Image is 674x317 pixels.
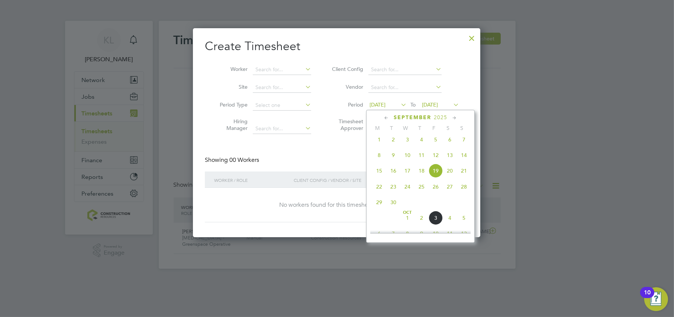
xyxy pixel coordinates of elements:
span: F [427,125,441,131]
span: 8 [372,148,386,162]
label: Vendor [330,84,363,90]
label: Site [214,84,248,90]
span: 10 [429,226,443,241]
span: 2 [386,133,400,147]
span: 25 [415,180,429,194]
span: 00 Workers [229,156,259,164]
input: Search for... [253,65,311,75]
span: September [394,114,431,121]
h2: Create Timesheet [205,39,468,54]
div: No workers found for this timesheet period. [212,201,461,209]
span: 6 [372,226,386,241]
input: Search for... [253,82,311,93]
span: 30 [386,195,400,209]
span: 23 [386,180,400,194]
span: 4 [443,211,457,225]
span: 21 [457,164,471,178]
span: 11 [415,148,429,162]
input: Select one [253,100,311,111]
span: 26 [429,180,443,194]
span: Oct [400,211,415,215]
span: 12 [429,148,443,162]
span: 20 [443,164,457,178]
label: Period [330,101,363,108]
span: 12 [457,226,471,241]
label: Period Type [214,101,248,108]
span: 19 [429,164,443,178]
input: Search for... [368,65,442,75]
span: 10 [400,148,415,162]
label: Hiring Manager [214,118,248,131]
div: 10 [644,293,651,302]
span: T [384,125,399,131]
span: S [441,125,455,131]
span: [DATE] [370,101,386,108]
span: M [370,125,384,131]
input: Search for... [253,124,311,134]
span: 16 [386,164,400,178]
span: T [413,125,427,131]
span: 17 [400,164,415,178]
span: 13 [443,148,457,162]
div: Showing [205,156,261,164]
span: 14 [457,148,471,162]
label: Worker [214,66,248,72]
span: 24 [400,180,415,194]
span: 27 [443,180,457,194]
span: 8 [400,226,415,241]
span: 2025 [434,114,447,121]
span: 22 [372,180,386,194]
label: Client Config [330,66,363,72]
span: 29 [372,195,386,209]
span: 3 [400,133,415,147]
span: 15 [372,164,386,178]
button: Open Resource Center, 10 new notifications [644,287,668,311]
label: Timesheet Approver [330,118,363,131]
div: Worker / Role [212,171,292,189]
span: W [399,125,413,131]
span: 4 [415,133,429,147]
span: 9 [415,226,429,241]
span: 5 [457,211,471,225]
span: 28 [457,180,471,194]
span: 6 [443,133,457,147]
span: 9 [386,148,400,162]
span: To [408,100,418,110]
span: S [455,125,469,131]
div: Client Config / Vendor / Site [292,171,411,189]
span: 1 [400,211,415,225]
span: 7 [386,226,400,241]
span: 7 [457,133,471,147]
span: 3 [429,211,443,225]
input: Search for... [368,82,442,93]
span: 1 [372,133,386,147]
span: [DATE] [422,101,438,108]
span: 5 [429,133,443,147]
span: 11 [443,226,457,241]
span: 2 [415,211,429,225]
span: 18 [415,164,429,178]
